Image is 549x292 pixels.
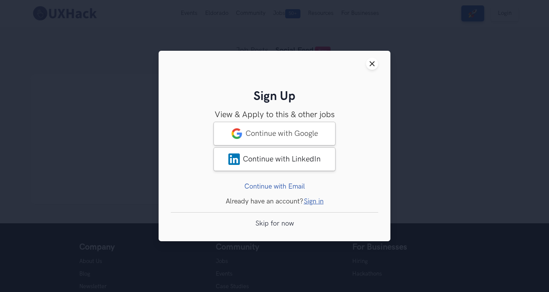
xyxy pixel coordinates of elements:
a: Continue with Email [244,182,305,190]
span: Continue with Google [246,129,318,138]
a: LinkedInContinue with LinkedIn [213,147,335,171]
h3: View & Apply to this & other jobs [171,110,378,120]
h2: Sign Up [171,89,378,104]
img: LinkedIn [228,153,240,165]
a: Skip for now [255,219,294,227]
span: Continue with LinkedIn [243,155,321,164]
a: Sign in [304,197,324,205]
a: googleContinue with Google [213,122,335,145]
img: google [231,128,242,139]
span: Already have an account? [226,197,303,205]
